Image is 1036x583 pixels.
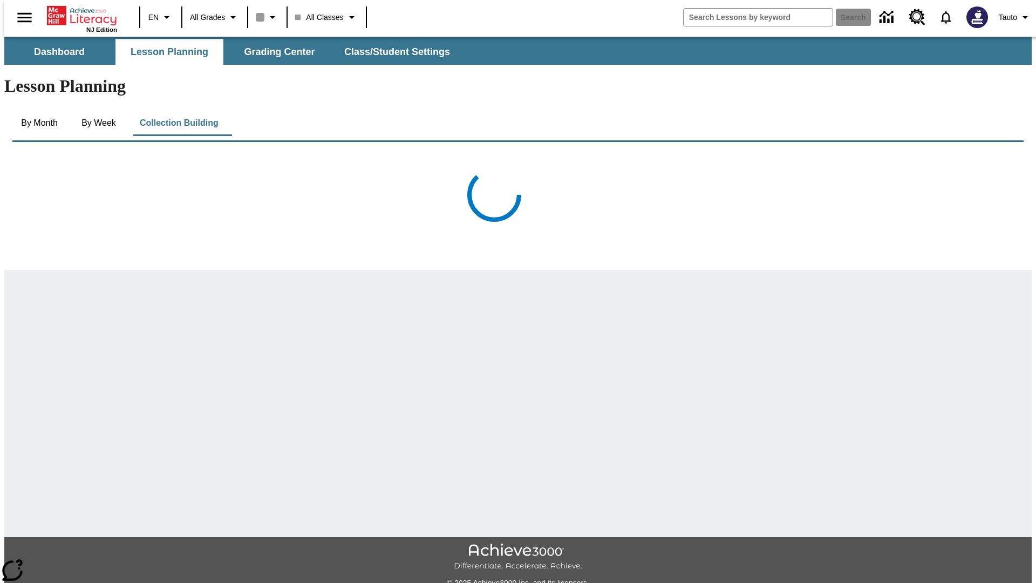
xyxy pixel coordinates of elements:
[148,12,159,23] span: EN
[999,12,1017,23] span: Tauto
[226,39,333,65] button: Grading Center
[12,110,66,136] button: By Month
[291,8,362,27] button: Class: All Classes, Select your class
[4,39,460,65] div: SubNavbar
[966,6,988,28] img: Avatar
[994,8,1036,27] button: Profile/Settings
[684,9,833,26] input: search field
[47,4,117,33] div: Home
[295,12,343,23] span: All Classes
[186,8,244,27] button: Grade: All Grades, Select a grade
[190,12,225,23] span: All Grades
[4,37,1032,65] div: SubNavbar
[131,110,227,136] button: Collection Building
[47,5,117,26] a: Home
[336,39,459,65] button: Class/Student Settings
[454,544,582,571] img: Achieve3000 Differentiate Accelerate Achieve
[960,3,994,31] button: Select a new avatar
[903,3,932,32] a: Resource Center, Will open in new tab
[115,39,223,65] button: Lesson Planning
[5,39,113,65] button: Dashboard
[9,2,40,33] button: Open side menu
[4,76,1032,96] h1: Lesson Planning
[72,110,126,136] button: By Week
[873,3,903,32] a: Data Center
[932,3,960,31] a: Notifications
[86,26,117,33] span: NJ Edition
[144,8,178,27] button: Language: EN, Select a language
